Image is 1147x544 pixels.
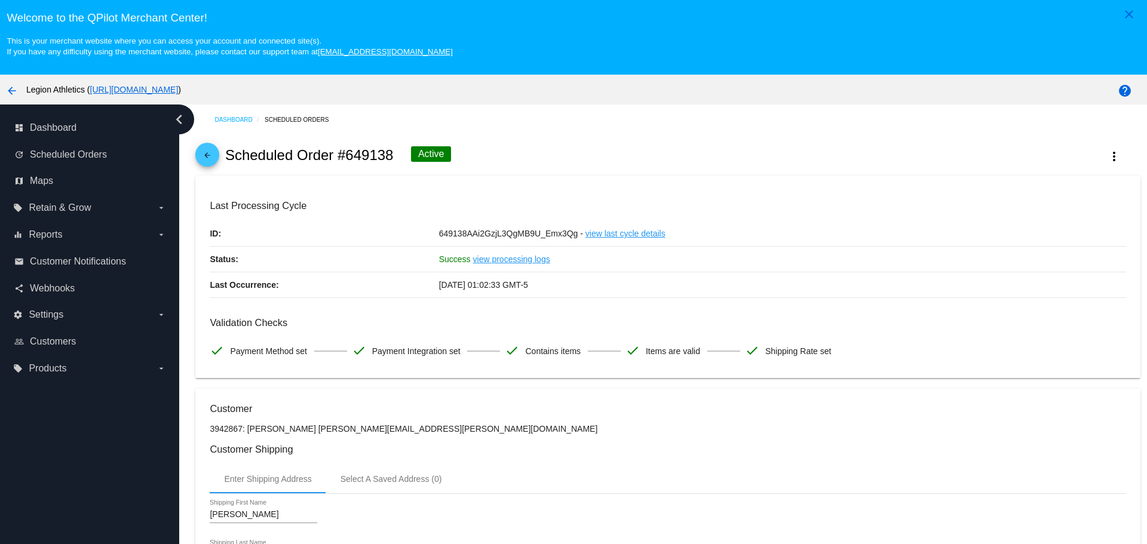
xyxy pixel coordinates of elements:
span: Payment Integration set [372,339,461,364]
i: chevron_left [170,110,189,129]
i: arrow_drop_down [157,364,166,373]
span: Contains items [525,339,581,364]
span: Customer Notifications [30,256,126,267]
i: arrow_drop_down [157,203,166,213]
h3: Customer [210,403,1125,414]
span: Reports [29,229,62,240]
mat-icon: more_vert [1107,149,1121,164]
span: [DATE] 01:02:33 GMT-5 [439,280,528,290]
a: people_outline Customers [14,332,166,351]
div: Active [411,146,452,162]
span: Customers [30,336,76,347]
h3: Validation Checks [210,317,1125,328]
mat-icon: help [1118,84,1132,98]
a: view processing logs [473,247,550,272]
h2: Scheduled Order #649138 [225,147,394,164]
a: [URL][DOMAIN_NAME] [90,85,179,94]
a: [EMAIL_ADDRESS][DOMAIN_NAME] [318,47,453,56]
a: Dashboard [214,110,265,129]
i: local_offer [13,364,23,373]
span: Settings [29,309,63,320]
span: Dashboard [30,122,76,133]
i: dashboard [14,123,24,133]
span: 649138AAi2GzjL3QgMB9U_Emx3Qg - [439,229,583,238]
i: share [14,284,24,293]
p: 3942867: [PERSON_NAME] [PERSON_NAME][EMAIL_ADDRESS][PERSON_NAME][DOMAIN_NAME] [210,424,1125,434]
i: settings [13,310,23,319]
p: ID: [210,221,438,246]
a: view last cycle details [585,221,665,246]
a: map Maps [14,171,166,190]
i: equalizer [13,230,23,239]
i: local_offer [13,203,23,213]
small: This is your merchant website where you can access your account and connected site(s). If you hav... [7,36,452,56]
mat-icon: check [625,343,640,358]
div: Select A Saved Address (0) [341,474,442,484]
span: Scheduled Orders [30,149,107,160]
i: update [14,150,24,159]
i: arrow_drop_down [157,230,166,239]
a: dashboard Dashboard [14,118,166,137]
a: email Customer Notifications [14,252,166,271]
a: share Webhooks [14,279,166,298]
span: Payment Method set [230,339,306,364]
a: Scheduled Orders [265,110,339,129]
span: Maps [30,176,53,186]
span: Retain & Grow [29,202,91,213]
mat-icon: close [1122,7,1136,21]
mat-icon: arrow_back [200,151,214,165]
mat-icon: check [352,343,366,358]
mat-icon: check [505,343,519,358]
i: arrow_drop_down [157,310,166,319]
span: Shipping Rate set [765,339,832,364]
a: update Scheduled Orders [14,145,166,164]
input: Shipping First Name [210,510,317,520]
h3: Welcome to the QPilot Merchant Center! [7,11,1140,24]
span: Success [439,254,471,264]
p: Last Occurrence: [210,272,438,297]
i: people_outline [14,337,24,346]
span: Items are valid [646,339,700,364]
span: Legion Athletics ( ) [26,85,181,94]
span: Webhooks [30,283,75,294]
i: map [14,176,24,186]
h3: Customer Shipping [210,444,1125,455]
h3: Last Processing Cycle [210,200,1125,211]
div: Enter Shipping Address [224,474,311,484]
p: Status: [210,247,438,272]
mat-icon: check [745,343,759,358]
mat-icon: arrow_back [5,84,19,98]
mat-icon: check [210,343,224,358]
span: Products [29,363,66,374]
i: email [14,257,24,266]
